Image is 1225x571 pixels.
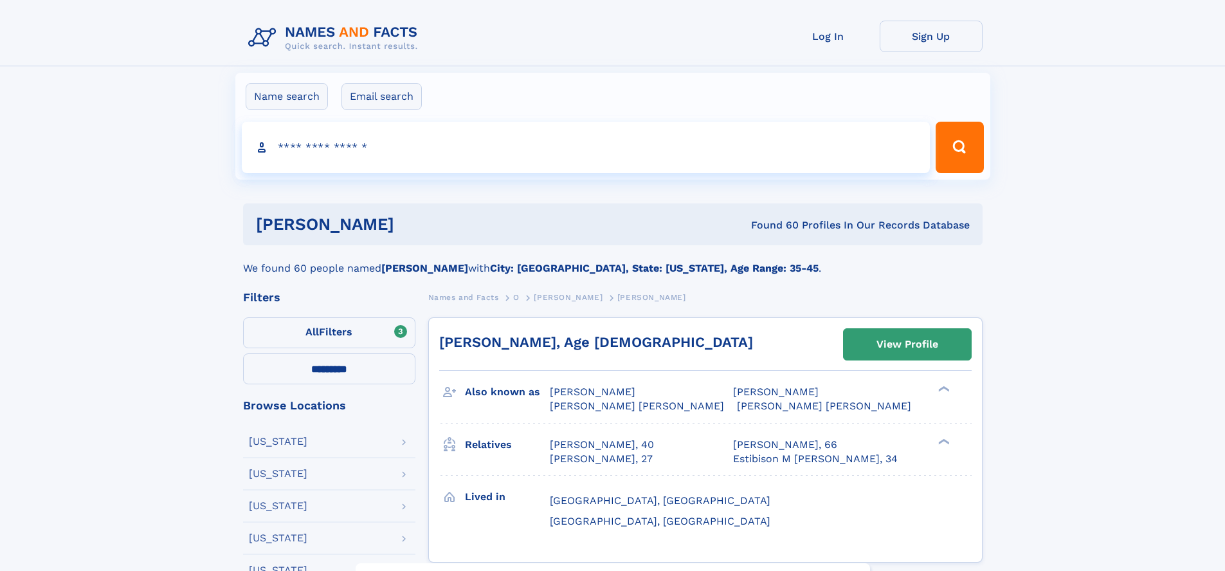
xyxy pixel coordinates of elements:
b: City: [GEOGRAPHIC_DATA], State: [US_STATE], Age Range: 35-45 [490,262,819,274]
label: Name search [246,83,328,110]
h1: [PERSON_NAME] [256,216,573,232]
div: [US_STATE] [249,533,307,543]
a: Names and Facts [428,289,499,305]
span: [PERSON_NAME] [PERSON_NAME] [737,400,911,412]
div: ❯ [935,437,950,445]
div: Browse Locations [243,400,415,411]
span: [PERSON_NAME] [733,386,819,398]
button: Search Button [936,122,983,173]
h3: Relatives [465,434,550,456]
h3: Lived in [465,486,550,508]
label: Filters [243,317,415,348]
div: ❯ [935,385,950,393]
b: [PERSON_NAME] [381,262,468,274]
span: [PERSON_NAME] [617,293,686,302]
div: [US_STATE] [249,501,307,511]
span: [GEOGRAPHIC_DATA], [GEOGRAPHIC_DATA] [550,515,770,527]
div: Found 60 Profiles In Our Records Database [572,218,970,232]
div: [US_STATE] [249,469,307,479]
a: View Profile [844,329,971,360]
span: [PERSON_NAME] [PERSON_NAME] [550,400,724,412]
span: O [513,293,520,302]
span: [GEOGRAPHIC_DATA], [GEOGRAPHIC_DATA] [550,494,770,507]
a: [PERSON_NAME], 40 [550,438,654,452]
h3: Also known as [465,381,550,403]
span: [PERSON_NAME] [550,386,635,398]
div: [US_STATE] [249,436,307,447]
a: O [513,289,520,305]
span: [PERSON_NAME] [534,293,603,302]
a: [PERSON_NAME], Age [DEMOGRAPHIC_DATA] [439,334,753,350]
a: [PERSON_NAME], 66 [733,438,837,452]
a: Estibison M [PERSON_NAME], 34 [733,452,898,466]
a: [PERSON_NAME], 27 [550,452,653,466]
div: We found 60 people named with . [243,245,983,276]
input: search input [242,122,930,173]
label: Email search [341,83,422,110]
div: View Profile [876,330,938,359]
span: All [305,326,319,338]
a: Log In [777,21,880,52]
div: Filters [243,292,415,303]
a: [PERSON_NAME] [534,289,603,305]
img: Logo Names and Facts [243,21,428,55]
a: Sign Up [880,21,983,52]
